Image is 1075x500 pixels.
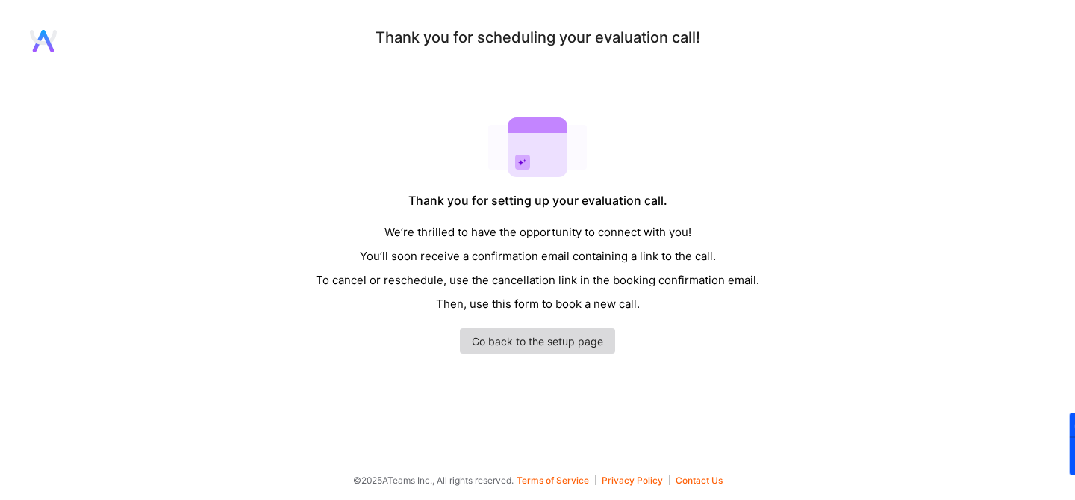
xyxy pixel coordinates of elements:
button: Privacy Policy [602,475,670,485]
span: © 2025 ATeams Inc., All rights reserved. [353,472,514,488]
div: Thank you for setting up your evaluation call. [408,193,667,209]
div: Thank you for scheduling your evaluation call! [376,30,700,46]
div: We’re thrilled to have the opportunity to connect with you! You’ll soon receive a confirmation em... [316,220,759,316]
a: Go back to the setup page [460,328,615,354]
button: Contact Us [676,475,723,485]
button: Terms of Service [517,475,596,485]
